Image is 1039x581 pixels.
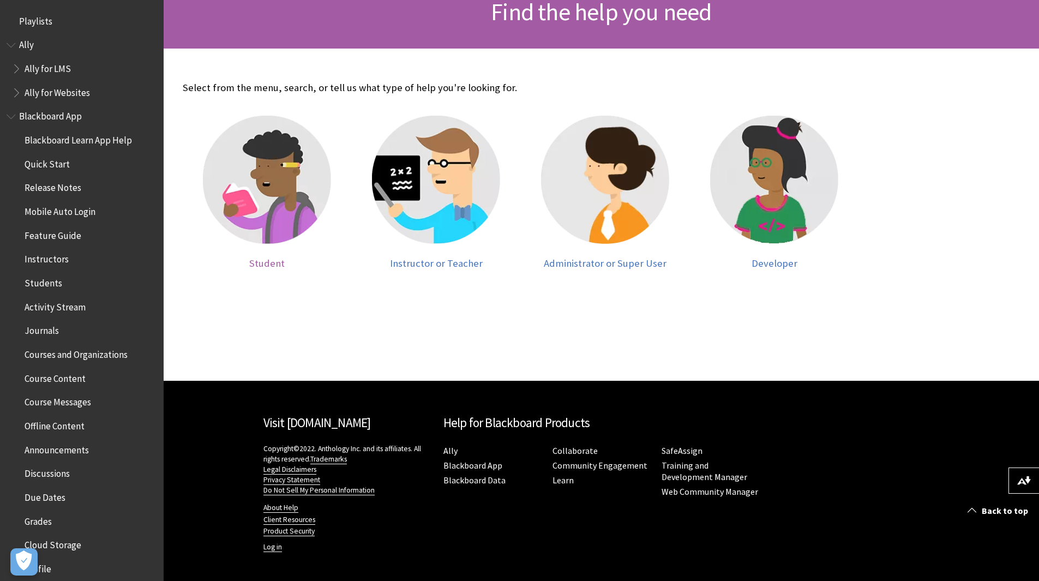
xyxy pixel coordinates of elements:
[263,515,315,525] a: Client Resources
[372,116,500,244] img: Instructor
[701,116,848,269] a: Developer
[263,475,320,485] a: Privacy Statement
[443,475,506,486] a: Blackboard Data
[752,257,797,269] span: Developer
[19,107,82,122] span: Blackboard App
[443,414,760,433] h2: Help for Blackboard Products
[25,298,86,313] span: Activity Stream
[552,445,598,457] a: Collaborate
[25,560,51,574] span: Profile
[263,465,316,475] a: Legal Disclaimers
[19,12,52,27] span: Playlists
[25,536,81,550] span: Cloud Storage
[662,445,702,457] a: SafeAssign
[25,417,85,432] span: Offline Content
[544,257,666,269] span: Administrator or Super User
[263,486,375,495] a: Do Not Sell My Personal Information
[25,274,62,289] span: Students
[25,393,91,408] span: Course Messages
[25,488,65,503] span: Due Dates
[552,475,574,486] a: Learn
[7,12,157,31] nav: Book outline for Playlists
[25,226,81,241] span: Feature Guide
[263,444,433,495] p: Copyright©2022. Anthology Inc. and its affiliates. All rights reserved.
[10,548,38,576] button: Open Preferences
[25,250,69,265] span: Instructors
[183,81,859,95] p: Select from the menu, search, or tell us what type of help you're looking for.
[263,526,315,536] a: Product Security
[25,131,132,146] span: Blackboard Learn App Help
[390,257,483,269] span: Instructor or Teacher
[25,179,81,194] span: Release Notes
[263,503,298,513] a: About Help
[263,542,282,552] a: Log in
[263,415,371,430] a: Visit [DOMAIN_NAME]
[25,512,52,527] span: Grades
[552,460,647,471] a: Community Engagement
[532,116,679,269] a: Administrator Administrator or Super User
[25,464,70,479] span: Discussions
[19,36,34,51] span: Ally
[541,116,669,244] img: Administrator
[959,501,1039,521] a: Back to top
[25,345,128,360] span: Courses and Organizations
[7,36,157,102] nav: Book outline for Anthology Ally Help
[25,155,70,170] span: Quick Start
[203,116,331,244] img: Student
[194,116,341,269] a: Student Student
[662,486,758,498] a: Web Community Manager
[25,83,90,98] span: Ally for Websites
[25,369,86,384] span: Course Content
[249,257,285,269] span: Student
[25,202,95,217] span: Mobile Auto Login
[363,116,510,269] a: Instructor Instructor or Teacher
[25,441,89,456] span: Announcements
[25,322,59,337] span: Journals
[662,460,747,483] a: Training and Development Manager
[443,445,458,457] a: Ally
[310,454,347,464] a: Trademarks
[443,460,502,471] a: Blackboard App
[25,59,71,74] span: Ally for LMS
